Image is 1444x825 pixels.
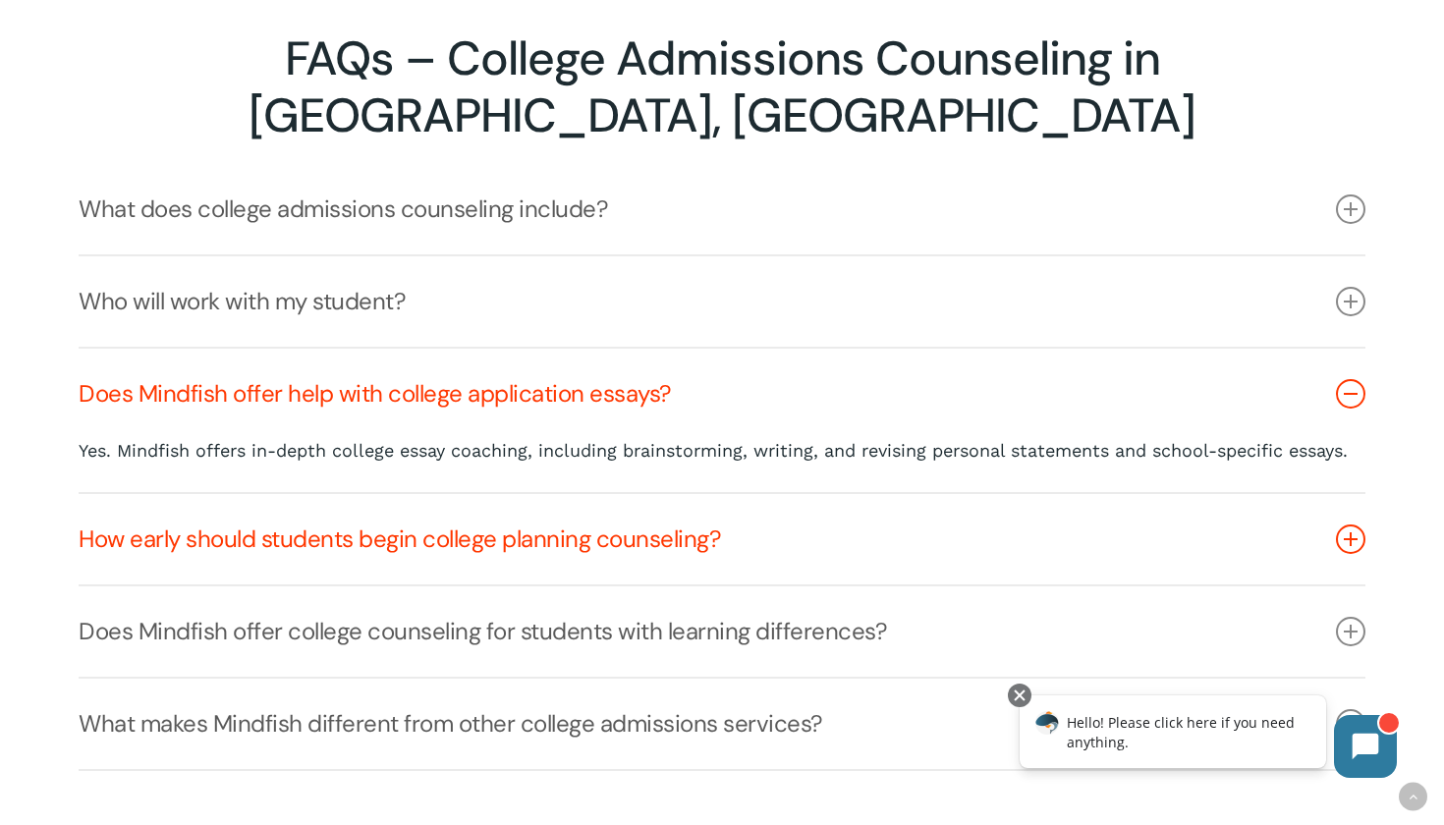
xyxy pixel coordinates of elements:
[79,439,1365,463] p: Yes. Mindfish offers in-depth college essay coaching, including brainstorming, writing, and revis...
[999,680,1416,797] iframe: Chatbot
[79,679,1365,769] a: What makes Mindfish different from other college admissions services?
[79,586,1365,677] a: Does Mindfish offer college counseling for students with learning differences?
[79,164,1365,254] a: What does college admissions counseling include?
[79,256,1365,347] a: Who will work with my student?
[79,30,1365,144] h2: FAQs – College Admissions Counseling in [GEOGRAPHIC_DATA], [GEOGRAPHIC_DATA]
[79,349,1365,439] a: Does Mindfish offer help with college application essays?
[79,494,1365,584] a: How early should students begin college planning counseling?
